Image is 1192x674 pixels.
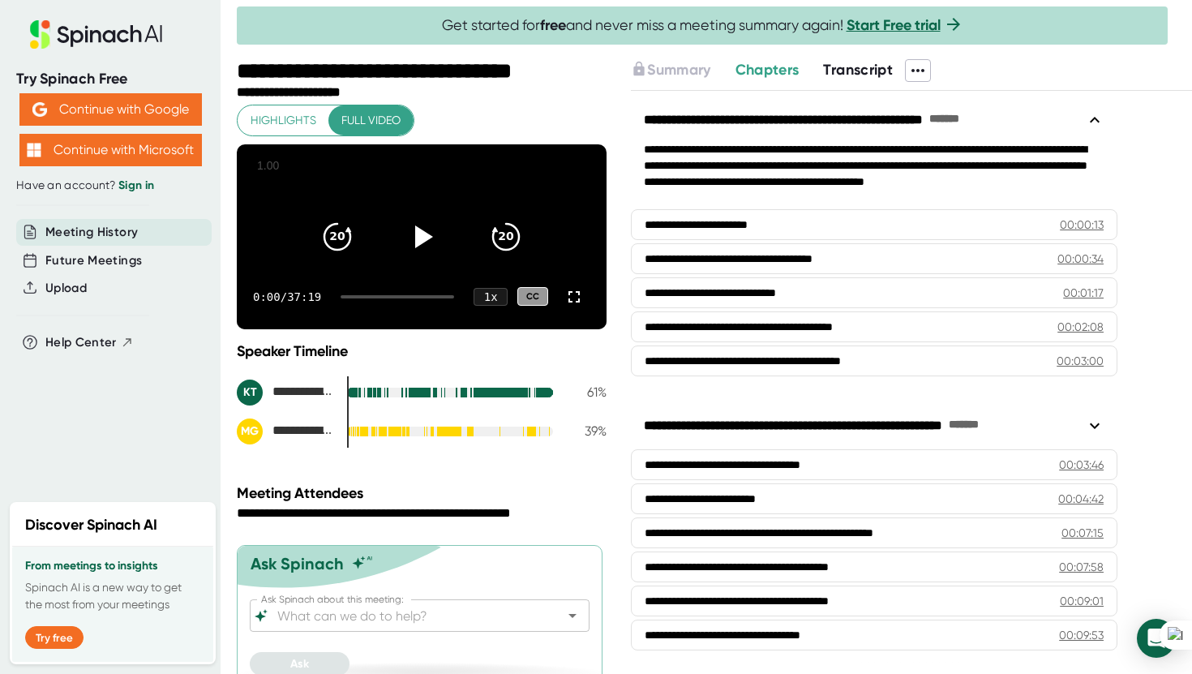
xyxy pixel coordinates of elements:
[341,110,401,131] span: Full video
[45,279,87,298] button: Upload
[45,333,134,352] button: Help Center
[19,134,202,166] button: Continue with Microsoft
[25,626,84,649] button: Try free
[19,93,202,126] button: Continue with Google
[1137,619,1176,658] div: Open Intercom Messenger
[328,105,414,135] button: Full video
[1063,285,1104,301] div: 00:01:17
[1059,457,1104,473] div: 00:03:46
[735,61,800,79] span: Chapters
[735,59,800,81] button: Chapters
[517,287,548,306] div: CC
[32,102,47,117] img: Aehbyd4JwY73AAAAAElFTkSuQmCC
[16,70,204,88] div: Try Spinach Free
[566,384,607,400] div: 61 %
[274,604,537,627] input: What can we do to help?
[1060,593,1104,609] div: 00:09:01
[25,579,200,613] p: Spinach AI is a new way to get the most from your meetings
[237,380,263,406] div: KT
[1057,353,1104,369] div: 00:03:00
[45,333,117,352] span: Help Center
[118,178,154,192] a: Sign in
[561,604,584,627] button: Open
[290,657,309,671] span: Ask
[237,380,334,406] div: Klyn Elsbury - Leadership Sales Training
[251,554,344,573] div: Ask Spinach
[631,59,735,82] div: Upgrade to access
[647,61,710,79] span: Summary
[251,110,316,131] span: Highlights
[823,61,893,79] span: Transcript
[16,178,204,193] div: Have an account?
[474,288,508,306] div: 1 x
[45,223,138,242] button: Meeting History
[1058,491,1104,507] div: 00:04:42
[1059,627,1104,643] div: 00:09:53
[237,419,263,444] div: MG
[540,16,566,34] b: free
[237,342,607,360] div: Speaker Timeline
[1061,525,1104,541] div: 00:07:15
[1060,217,1104,233] div: 00:00:13
[631,59,710,81] button: Summary
[237,484,611,502] div: Meeting Attendees
[566,423,607,439] div: 39 %
[45,251,142,270] button: Future Meetings
[1057,319,1104,335] div: 00:02:08
[253,290,321,303] div: 0:00 / 37:19
[25,560,200,573] h3: From meetings to insights
[237,419,334,444] div: Marco Gonzalez
[238,105,329,135] button: Highlights
[823,59,893,81] button: Transcript
[25,514,157,536] h2: Discover Spinach AI
[847,16,941,34] a: Start Free trial
[1059,559,1104,575] div: 00:07:58
[1057,251,1104,267] div: 00:00:34
[442,16,963,35] span: Get started for and never miss a meeting summary again!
